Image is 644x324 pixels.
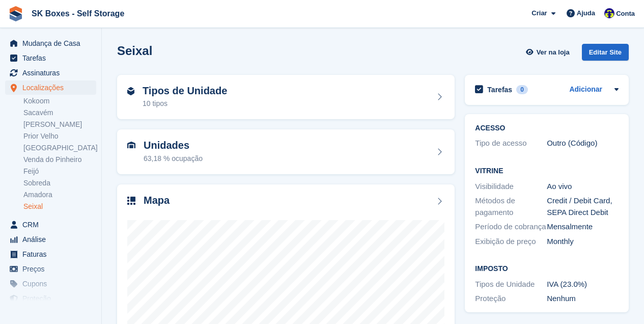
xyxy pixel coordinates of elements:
h2: Unidades [144,140,203,151]
span: Mudança de Casa [22,36,83,50]
a: Sacavém [23,108,96,118]
div: Métodos de pagamento [475,195,547,218]
span: Ver na loja [537,47,570,58]
h2: Seixal [117,44,152,58]
div: 63,18 % ocupação [144,153,203,164]
img: Rita Ferreira [604,8,614,18]
span: Conta [616,9,635,19]
div: Monthly [547,236,619,248]
a: Kokoom [23,96,96,106]
span: Assinaturas [22,66,83,80]
h2: ACESSO [475,124,619,132]
a: menu [5,36,96,50]
a: SK Boxes - Self Storage [27,5,128,22]
h2: Imposto [475,265,619,273]
div: IVA (23.0%) [547,279,619,290]
a: menu [5,262,96,276]
h2: Tarefas [487,85,512,94]
h2: Vitrine [475,167,619,175]
a: menu [5,277,96,291]
a: Feijó [23,167,96,176]
a: Adicionar [569,84,602,96]
span: Criar [531,8,547,18]
a: Editar Site [582,44,629,65]
a: Prior Velho [23,131,96,141]
img: map-icn-33ee37083ee616e46c38cad1a60f524a97daa1e2b2c8c0bc3eb3415660979fc1.svg [127,197,135,205]
div: Visibilidade [475,181,547,193]
div: Mensalmente [547,221,619,233]
div: Exibição de preço [475,236,547,248]
a: [PERSON_NAME] [23,120,96,129]
a: Ver na loja [524,44,573,61]
a: Seixal [23,202,96,211]
img: unit-type-icn-2b2737a686de81e16bb02015468b77c625bbabd49415b5ef34ead5e3b44a266d.svg [127,87,134,95]
span: Tarefas [22,51,83,65]
a: menu [5,66,96,80]
img: unit-icn-7be61d7bf1b0ce9d3e12c5938cc71ed9869f7b940bace4675aadf7bd6d80202e.svg [127,142,135,149]
div: Tipos de Unidade [475,279,547,290]
a: menu [5,218,96,232]
a: Amadora [23,190,96,200]
img: stora-icon-8386f47178a22dfd0bd8f6a31ec36ba5ce8667c1dd55bd0f319d3a0aa187defe.svg [8,6,23,21]
a: menu [5,51,96,65]
span: Localizações [22,80,83,95]
a: menu [5,291,96,306]
a: Tipos de Unidade 10 tipos [117,75,455,120]
span: CRM [22,218,83,232]
div: Outro (Código) [547,138,619,149]
div: Proteção [475,293,547,305]
span: Análise [22,232,83,247]
span: Preços [22,262,83,276]
a: Sobreda [23,178,96,188]
div: 10 tipos [143,98,227,109]
span: Cupons [22,277,83,291]
div: Nenhum [547,293,619,305]
a: menu [5,232,96,247]
div: Credit / Debit Card, SEPA Direct Debit [547,195,619,218]
div: Período de cobrança [475,221,547,233]
span: Faturas [22,247,83,261]
span: Proteção [22,291,83,306]
span: Ajuda [577,8,595,18]
a: Unidades 63,18 % ocupação [117,129,455,174]
a: menu [5,247,96,261]
div: 0 [516,85,528,94]
h2: Mapa [144,195,170,206]
div: Tipo de acesso [475,138,547,149]
a: [GEOGRAPHIC_DATA] [23,143,96,153]
div: Ao vivo [547,181,619,193]
a: menu [5,80,96,95]
h2: Tipos de Unidade [143,85,227,97]
a: Venda do Pinheiro [23,155,96,165]
div: Editar Site [582,44,629,61]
